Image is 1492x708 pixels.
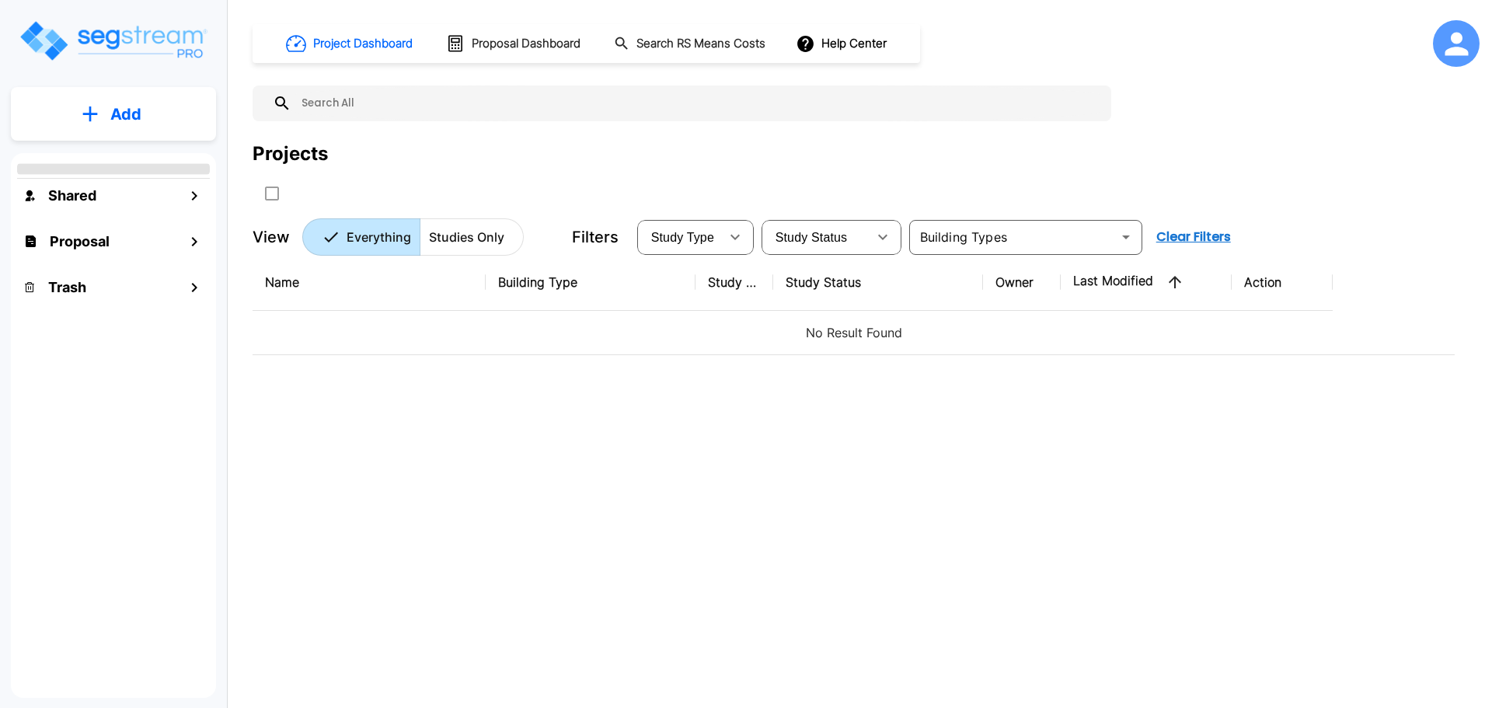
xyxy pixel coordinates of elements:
button: Help Center [793,29,893,58]
span: Study Type [651,231,714,244]
button: Everything [302,218,420,256]
button: Project Dashboard [280,26,421,61]
button: Open [1115,226,1137,248]
p: View [253,225,290,249]
p: Add [110,103,141,126]
th: Last Modified [1061,254,1232,311]
p: No Result Found [265,323,1442,342]
th: Study Type [695,254,773,311]
h1: Search RS Means Costs [636,35,765,53]
p: Studies Only [429,228,504,246]
input: Search All [291,85,1103,121]
div: Select [640,215,720,259]
button: Search RS Means Costs [608,29,774,59]
div: Select [765,215,867,259]
p: Filters [572,225,619,249]
button: Studies Only [420,218,524,256]
h1: Trash [48,277,86,298]
th: Building Type [486,254,695,311]
p: Everything [347,228,411,246]
th: Owner [983,254,1061,311]
button: Clear Filters [1150,221,1237,253]
th: Action [1232,254,1333,311]
th: Name [253,254,486,311]
div: Platform [302,218,524,256]
div: Projects [253,140,328,168]
span: Study Status [776,231,848,244]
button: SelectAll [256,178,288,209]
h1: Shared [48,185,96,206]
img: Logo [18,19,208,63]
h1: Proposal Dashboard [472,35,580,53]
h1: Proposal [50,231,110,252]
th: Study Status [773,254,983,311]
h1: Project Dashboard [313,35,413,53]
input: Building Types [914,226,1112,248]
button: Proposal Dashboard [440,27,589,60]
button: Add [11,92,216,137]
